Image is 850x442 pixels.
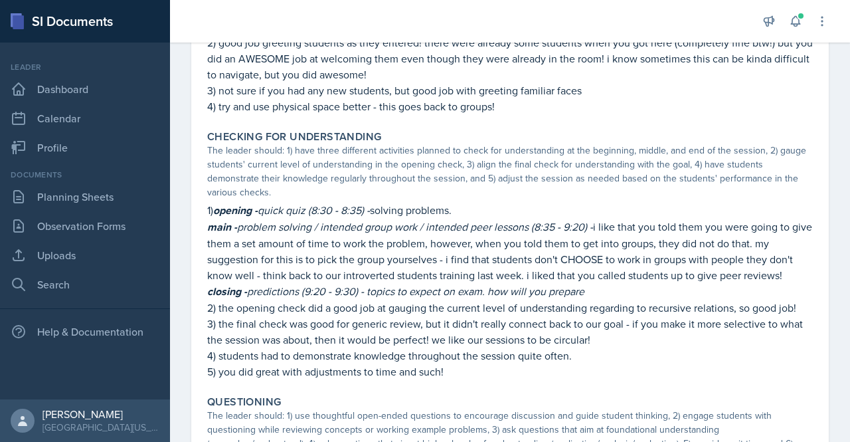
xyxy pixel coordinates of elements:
[207,395,281,409] label: Questioning
[42,421,159,434] div: [GEOGRAPHIC_DATA][US_STATE] in [GEOGRAPHIC_DATA]
[258,203,370,217] em: quick quiz (8:30 - 8:35) -
[5,76,165,102] a: Dashboard
[5,134,165,161] a: Profile
[237,219,593,234] em: problem solving / intended group work / intended peer lessons (8:35 - 9:20) -
[5,242,165,269] a: Uploads
[207,35,813,82] p: 2) good job greeting students as they entered! there were already some students when you got here...
[207,219,813,283] p: i like that you told them you were going to give them a set amount of time to work the problem, h...
[247,284,584,298] em: predictions (9:20 - 9:30) - topics to expect on exam. how will you prepare
[207,316,813,348] p: 3) the final check was good for generic review, but it didn't really connect back to our goal - i...
[42,407,159,421] div: [PERSON_NAME]
[207,300,813,316] p: 2) the opening check did a good job at gauging the current level of understanding regarding to re...
[207,82,813,98] p: 3) not sure if you had any new students, but good job with greeting familiar faces
[207,219,237,235] em: main -
[207,144,813,199] div: The leader should: 1) have three different activities planned to check for understanding at the b...
[207,98,813,114] p: 4) try and use physical space better - this goes back to groups!
[5,61,165,73] div: Leader
[207,130,381,144] label: Checking for Understanding
[207,202,813,219] p: 1) solving problems.
[213,203,258,218] em: opening -
[5,183,165,210] a: Planning Sheets
[5,169,165,181] div: Documents
[5,318,165,345] div: Help & Documentation
[5,213,165,239] a: Observation Forms
[207,348,813,364] p: 4) students had to demonstrate knowledge throughout the session quite often.
[207,284,247,299] em: closing -
[5,271,165,298] a: Search
[207,364,813,380] p: 5) you did great with adjustments to time and such!
[5,105,165,132] a: Calendar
